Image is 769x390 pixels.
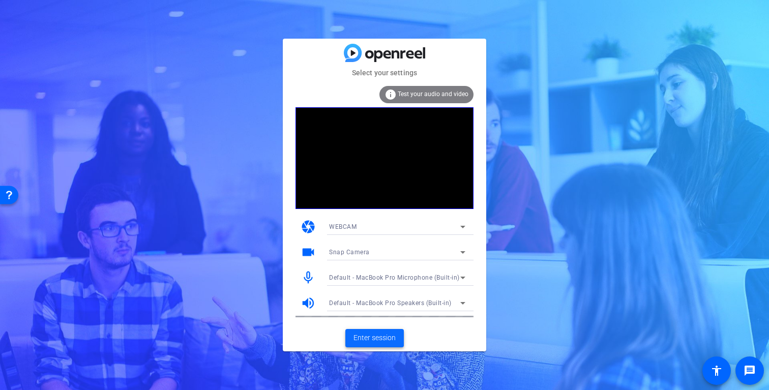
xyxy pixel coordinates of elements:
span: Default - MacBook Pro Speakers (Built-in) [329,299,452,307]
mat-icon: mic_none [301,270,316,285]
span: Test your audio and video [398,91,468,98]
mat-icon: message [744,365,756,377]
span: Default - MacBook Pro Microphone (Built-in) [329,274,460,281]
span: Snap Camera [329,249,370,256]
span: WEBCAM [329,223,357,230]
mat-icon: volume_up [301,295,316,311]
mat-icon: accessibility [711,365,723,377]
span: Enter session [353,333,396,343]
img: blue-gradient.svg [344,44,425,62]
mat-icon: info [384,88,397,101]
mat-card-subtitle: Select your settings [283,67,486,78]
mat-icon: camera [301,219,316,234]
button: Enter session [345,329,404,347]
mat-icon: videocam [301,245,316,260]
